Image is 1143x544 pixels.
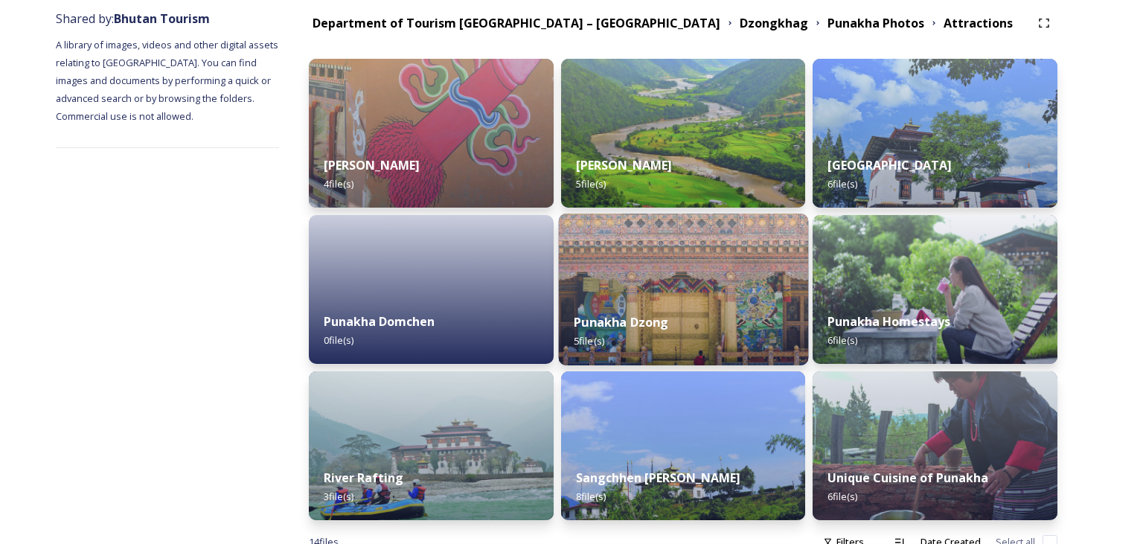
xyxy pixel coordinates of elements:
[324,177,353,191] span: 4 file(s)
[827,490,857,503] span: 6 file(s)
[324,490,353,503] span: 3 file(s)
[324,157,420,173] strong: [PERSON_NAME]
[827,15,924,31] strong: Punakha Photos
[324,313,435,330] strong: Punakha Domchen
[324,333,353,347] span: 0 file(s)
[561,59,806,208] img: khamsumyull5.jpg
[56,38,281,123] span: A library of images, videos and other digital assets relating to [GEOGRAPHIC_DATA]. You can find ...
[576,177,606,191] span: 5 file(s)
[313,15,720,31] strong: Department of Tourism [GEOGRAPHIC_DATA] – [GEOGRAPHIC_DATA]
[827,177,857,191] span: 6 file(s)
[309,59,554,208] img: chimmilhakhang4.jpg
[561,371,806,520] img: nunnery8.jpg
[324,470,403,486] strong: River Rafting
[740,15,808,31] strong: Dzongkhag
[576,157,672,173] strong: [PERSON_NAME]
[309,371,554,520] img: rafting3.jpg
[827,157,952,173] strong: [GEOGRAPHIC_DATA]
[827,313,950,330] strong: Punakha Homestays
[813,215,1057,364] img: homestays6.jpg
[558,214,807,365] img: punakhadzong6.jpg
[574,314,669,330] strong: Punakha Dzong
[813,59,1057,208] img: nobgang6.jpg
[574,334,604,348] span: 5 file(s)
[827,333,857,347] span: 6 file(s)
[827,470,988,486] strong: Unique Cuisine of Punakha
[813,371,1057,520] img: punapfood6.jpg
[114,10,210,27] strong: Bhutan Tourism
[944,15,1013,31] strong: Attractions
[576,490,606,503] span: 8 file(s)
[56,10,210,27] span: Shared by:
[576,470,740,486] strong: Sangchhen [PERSON_NAME]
